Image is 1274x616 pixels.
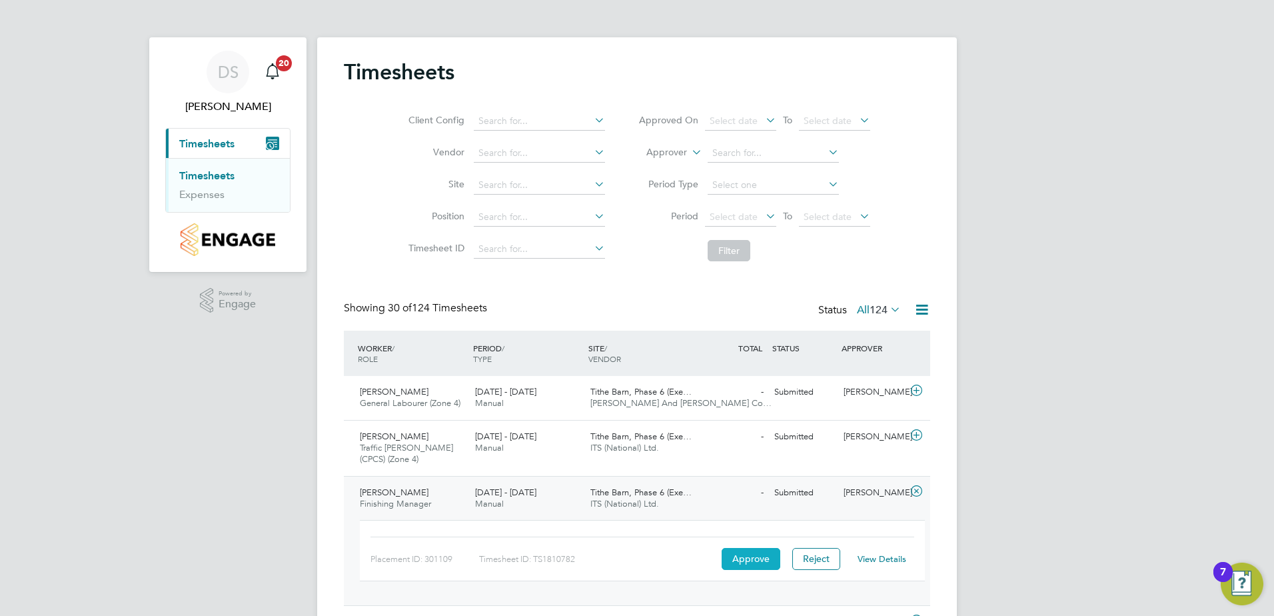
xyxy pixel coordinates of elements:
[779,207,796,225] span: To
[165,99,291,115] span: Dave Smith
[590,397,772,409] span: [PERSON_NAME] And [PERSON_NAME] Co…
[179,137,235,150] span: Timesheets
[722,548,780,569] button: Approve
[838,426,908,448] div: [PERSON_NAME]
[360,498,431,509] span: Finishing Manager
[474,208,605,227] input: Search for...
[388,301,487,315] span: 124 Timesheets
[710,211,758,223] span: Select date
[604,343,607,353] span: /
[475,487,536,498] span: [DATE] - [DATE]
[360,397,460,409] span: General Labourer (Zone 4)
[259,51,286,93] a: 20
[700,381,769,403] div: -
[219,288,256,299] span: Powered by
[165,51,291,115] a: DS[PERSON_NAME]
[474,144,605,163] input: Search for...
[838,381,908,403] div: [PERSON_NAME]
[769,336,838,360] div: STATUS
[219,299,256,310] span: Engage
[475,431,536,442] span: [DATE] - [DATE]
[149,37,307,272] nav: Main navigation
[179,169,235,182] a: Timesheets
[404,146,464,158] label: Vendor
[360,442,453,465] span: Traffic [PERSON_NAME] (CPCS) (Zone 4)
[590,431,692,442] span: Tithe Barn, Phase 6 (Exe…
[360,431,428,442] span: [PERSON_NAME]
[404,242,464,254] label: Timesheet ID
[858,553,906,565] a: View Details
[218,63,239,81] span: DS
[470,336,585,371] div: PERIOD
[1221,563,1263,605] button: Open Resource Center, 7 new notifications
[638,210,698,222] label: Period
[358,353,378,364] span: ROLE
[370,549,479,570] div: Placement ID: 301109
[708,144,839,163] input: Search for...
[738,343,762,353] span: TOTAL
[700,482,769,504] div: -
[857,303,901,317] label: All
[200,288,257,313] a: Powered byEngage
[344,301,490,315] div: Showing
[474,176,605,195] input: Search for...
[475,397,504,409] span: Manual
[870,303,888,317] span: 124
[502,343,504,353] span: /
[360,487,428,498] span: [PERSON_NAME]
[166,158,290,212] div: Timesheets
[804,115,852,127] span: Select date
[700,426,769,448] div: -
[710,115,758,127] span: Select date
[708,240,750,261] button: Filter
[404,114,464,126] label: Client Config
[638,114,698,126] label: Approved On
[818,301,904,320] div: Status
[804,211,852,223] span: Select date
[474,112,605,131] input: Search for...
[792,548,840,569] button: Reject
[590,487,692,498] span: Tithe Barn, Phase 6 (Exe…
[590,386,692,397] span: Tithe Barn, Phase 6 (Exe…
[838,482,908,504] div: [PERSON_NAME]
[1220,572,1226,589] div: 7
[388,301,412,315] span: 30 of
[638,178,698,190] label: Period Type
[276,55,292,71] span: 20
[769,381,838,403] div: Submitted
[838,336,908,360] div: APPROVER
[354,336,470,371] div: WORKER
[179,188,225,201] a: Expenses
[769,426,838,448] div: Submitted
[404,178,464,190] label: Site
[479,549,718,570] div: Timesheet ID: TS1810782
[585,336,700,371] div: SITE
[475,442,504,453] span: Manual
[474,240,605,259] input: Search for...
[779,111,796,129] span: To
[475,386,536,397] span: [DATE] - [DATE]
[404,210,464,222] label: Position
[360,386,428,397] span: [PERSON_NAME]
[473,353,492,364] span: TYPE
[165,223,291,256] a: Go to home page
[708,176,839,195] input: Select one
[181,223,275,256] img: countryside-properties-logo-retina.png
[475,498,504,509] span: Manual
[769,482,838,504] div: Submitted
[627,146,687,159] label: Approver
[166,129,290,158] button: Timesheets
[590,442,659,453] span: ITS (National) Ltd.
[588,353,621,364] span: VENDOR
[392,343,394,353] span: /
[590,498,659,509] span: ITS (National) Ltd.
[344,59,454,85] h2: Timesheets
